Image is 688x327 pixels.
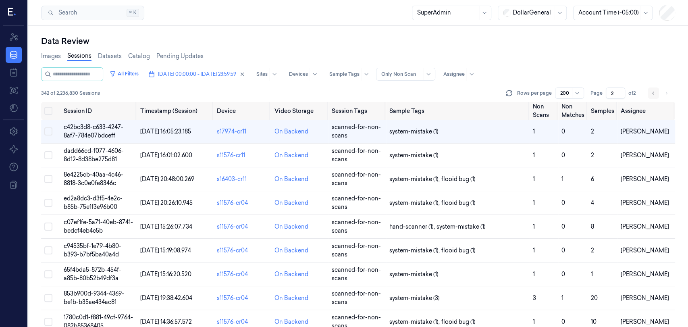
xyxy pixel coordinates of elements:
span: 6 [591,175,594,183]
th: Non Scans [530,102,558,120]
span: [DATE] 19:38:42.604 [140,294,192,302]
span: 0 [561,199,565,206]
span: 20 [591,294,598,302]
span: 3 [533,294,536,302]
span: system-mistake (1) , [389,318,441,326]
a: On Backend [274,223,308,231]
a: On Backend [274,294,308,302]
span: [PERSON_NAME] [621,318,669,325]
a: On Backend [274,246,308,255]
span: [DATE] 15:19:08.974 [140,247,191,254]
span: scanned-for-non-scans [332,290,381,306]
span: 2 [591,128,594,135]
span: 1 [533,271,535,278]
span: [DATE] 14:36:57.572 [140,318,192,325]
button: Select row [44,127,52,135]
button: All Filters [106,67,142,80]
span: [DATE] 16:05:23.185 [140,128,191,135]
span: [PERSON_NAME] [621,199,669,206]
th: Session Tags [328,102,386,120]
a: On Backend [274,318,308,326]
span: system-mistake (1) [389,270,439,279]
span: 4 [591,199,594,206]
span: [DATE] 16:01:02.600 [140,152,192,159]
a: Datasets [98,52,122,60]
span: dadd66cd-f077-4606-8d12-8d38be275d81 [64,147,124,163]
span: [PERSON_NAME] [621,294,669,302]
a: s11576-cr04 [217,199,248,206]
a: s17974-cr11 [217,128,246,135]
span: 1 [533,247,535,254]
span: [DATE] 20:48:00.269 [140,175,194,183]
span: c42bc3d8-c633-4247-8af7-784e07bdceff [64,123,123,139]
span: 1 [561,175,563,183]
a: On Backend [274,199,308,207]
button: Select row [44,294,52,302]
span: ed2a8dc3-d3f5-4e2c-b85b-75e1f3e96b00 [64,195,123,210]
th: Timestamp (Session) [137,102,214,120]
span: hand-scanner (1) , [389,223,436,231]
div: Data Review [41,35,675,47]
span: [DATE] 00:00:00 - [DATE] 23:59:59 [158,71,236,78]
span: system-mistake (1) [389,151,439,160]
span: c94535bf-1e79-4b80-b393-b7bf5ba40a4d [64,242,121,258]
span: Page [590,90,603,97]
span: 0 [561,318,565,325]
a: Catalog [128,52,150,60]
span: of 2 [628,90,641,97]
span: 853b900d-9344-4369-be1b-b35ae434ac81 [64,290,124,306]
th: Video Storage [271,102,328,120]
button: Search⌘K [41,6,144,20]
span: scanned-for-non-scans [332,219,381,234]
span: [PERSON_NAME] [621,175,669,183]
span: 1 [533,175,535,183]
span: [PERSON_NAME] [621,152,669,159]
th: Device [214,102,271,120]
span: [DATE] 15:16:20.520 [140,271,191,278]
span: 0 [561,152,565,159]
span: system-mistake (1) , [389,175,441,183]
button: [DATE] 00:00:00 - [DATE] 23:59:59 [145,68,248,81]
span: 1 [533,199,535,206]
button: Select row [44,270,52,278]
button: Select row [44,175,52,183]
nav: pagination [648,87,672,99]
span: 0 [561,128,565,135]
p: Rows per page [517,90,552,97]
span: 0 [561,271,565,278]
span: 1 [533,318,535,325]
span: 1 [533,128,535,135]
span: scanned-for-non-scans [332,123,381,139]
span: 342 of 2,236,830 Sessions [41,90,100,97]
span: 8e4225cb-40aa-4c46-8818-3c0e0fe8346c [64,171,123,187]
span: system-mistake (1) , [389,199,441,207]
span: [DATE] 15:26:07.734 [140,223,192,230]
span: system-mistake (1) , [389,246,441,255]
a: On Backend [274,175,308,183]
button: Go to previous page [648,87,659,99]
button: Select row [44,246,52,254]
button: Select row [44,223,52,231]
span: scanned-for-non-scans [332,242,381,258]
span: [PERSON_NAME] [621,271,669,278]
span: flooid bug (1) [441,318,476,326]
span: [PERSON_NAME] [621,247,669,254]
span: c07ef1fe-5a71-40eb-8741-bedcf4eb4c5b [64,219,133,234]
button: Select all [44,107,52,115]
span: 2 [591,247,594,254]
span: scanned-for-non-scans [332,266,381,282]
a: On Backend [274,151,308,160]
span: scanned-for-non-scans [332,195,381,210]
span: system-mistake (1) [389,127,439,136]
span: flooid bug (1) [441,246,476,255]
th: Non Matches [558,102,588,120]
th: Sample Tags [386,102,530,120]
a: Images [41,52,61,60]
span: [PERSON_NAME] [621,128,669,135]
a: Sessions [67,52,91,61]
span: 2 [591,152,594,159]
span: scanned-for-non-scans [332,147,381,163]
a: s11576-cr04 [217,271,248,278]
a: s11576-cr04 [217,247,248,254]
span: 10 [591,318,597,325]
